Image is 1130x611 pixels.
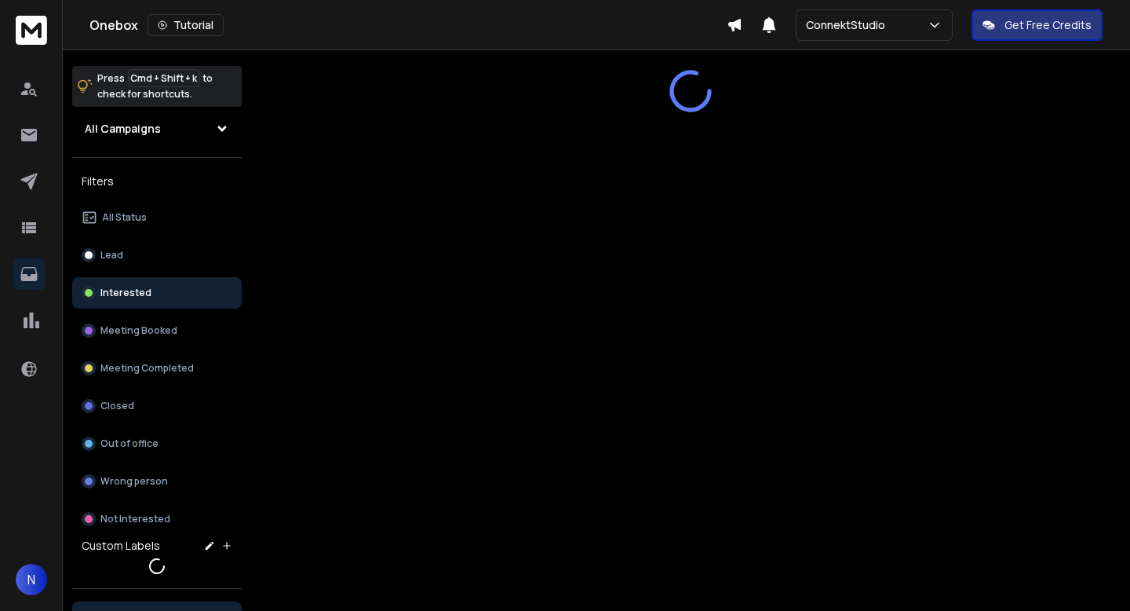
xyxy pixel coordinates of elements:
p: Out of office [100,437,159,450]
button: All Status [72,202,242,233]
button: All Campaigns [72,113,242,145]
h1: All Campaigns [85,121,161,137]
button: Get Free Credits [971,9,1103,41]
p: Interested [100,287,151,299]
p: Wrong person [100,475,168,488]
button: Meeting Booked [72,315,242,346]
h3: Custom Labels [82,538,160,554]
p: Meeting Booked [100,324,177,337]
button: N [16,564,47,595]
p: Press to check for shortcuts. [97,71,213,102]
p: Not Interested [100,513,170,525]
p: ConnektStudio [806,17,891,33]
p: Get Free Credits [1004,17,1092,33]
button: Out of office [72,428,242,459]
p: Meeting Completed [100,362,194,375]
button: Not Interested [72,503,242,535]
p: Closed [100,400,134,412]
button: Meeting Completed [72,353,242,384]
button: Tutorial [148,14,224,36]
span: Cmd + Shift + k [128,69,199,87]
button: Interested [72,277,242,309]
button: Lead [72,240,242,271]
button: Closed [72,390,242,422]
h3: Filters [72,170,242,192]
p: All Status [102,211,147,224]
button: Wrong person [72,466,242,497]
div: Onebox [89,14,727,36]
p: Lead [100,249,123,262]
